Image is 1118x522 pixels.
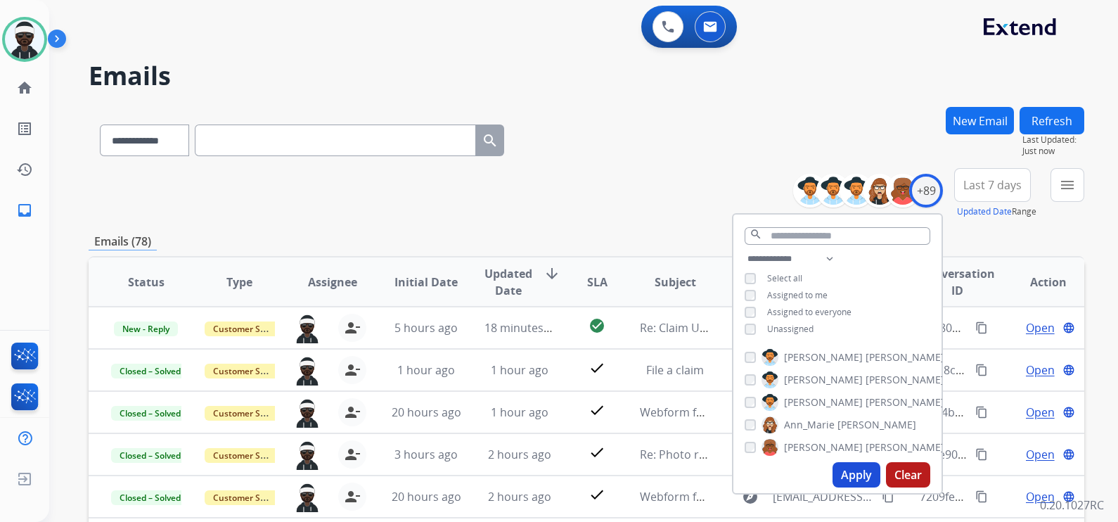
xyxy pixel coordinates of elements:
span: Customer Support [205,406,296,421]
button: Clear [886,462,930,488]
button: Updated Date [957,206,1012,217]
span: 1 hour ago [491,362,548,378]
span: Closed – Solved [111,448,189,463]
span: Customer Support [205,490,296,505]
mat-icon: language [1062,406,1075,419]
mat-icon: check [589,359,605,376]
span: 1 hour ago [491,405,548,420]
mat-icon: content_copy [975,322,988,334]
span: [PERSON_NAME] [784,395,863,409]
span: Assignee [308,274,357,291]
button: New Email [946,107,1014,134]
mat-icon: person_remove [344,446,361,463]
mat-icon: history [16,161,33,178]
span: 3 hours ago [394,447,458,462]
span: 5 hours ago [394,320,458,336]
span: [PERSON_NAME] [866,350,944,364]
mat-icon: content_copy [882,490,894,503]
p: 0.20.1027RC [1040,497,1104,514]
span: Open [1026,446,1055,463]
mat-icon: language [1062,364,1075,376]
mat-icon: check [589,444,605,461]
span: Webform from [EMAIL_ADDRESS][DOMAIN_NAME] on [DATE] [640,489,958,504]
mat-icon: content_copy [975,406,988,419]
span: Last 7 days [963,182,1022,188]
mat-icon: person_remove [344,319,361,336]
span: Unassigned [767,323,814,335]
mat-icon: search [482,132,499,149]
span: 2 hours ago [488,447,551,462]
span: Customer Support [205,364,296,378]
span: [PERSON_NAME] [866,440,944,454]
mat-icon: language [1062,322,1075,334]
mat-icon: explore [742,488,759,505]
span: Ann_Marie [784,418,835,432]
mat-icon: check_circle [589,317,605,334]
mat-icon: arrow_downward [544,265,560,282]
mat-icon: content_copy [975,448,988,461]
img: agent-avatar [293,398,321,428]
span: [EMAIL_ADDRESS][DOMAIN_NAME] [773,488,875,505]
mat-icon: search [750,228,762,241]
img: avatar [5,20,44,59]
span: [PERSON_NAME] [784,350,863,364]
img: agent-avatar [293,440,321,470]
span: Type [226,274,252,291]
span: Open [1026,404,1055,421]
span: File a claim [646,362,704,378]
mat-icon: inbox [16,202,33,219]
span: Select all [767,272,802,284]
span: Customer Support [205,448,296,463]
span: Open [1026,488,1055,505]
span: Webform from [EMAIL_ADDRESS][DOMAIN_NAME] on [DATE] [640,405,958,420]
span: Subject [655,274,696,291]
span: Re: Photo request [640,447,735,462]
mat-icon: language [1062,448,1075,461]
mat-icon: home [16,79,33,96]
span: Last Updated: [1022,134,1084,146]
span: SLA [587,274,608,291]
span: Conversation ID [920,265,995,299]
div: +89 [909,174,943,208]
span: Range [957,205,1036,217]
span: Assigned to everyone [767,306,852,318]
span: 2 hours ago [488,489,551,504]
span: Re: Claim Update [640,320,731,336]
mat-icon: check [589,486,605,503]
mat-icon: check [589,402,605,419]
span: Open [1026,319,1055,336]
mat-icon: content_copy [975,490,988,503]
img: agent-avatar [293,483,321,512]
span: 20 hours ago [392,489,461,504]
span: [PERSON_NAME] [837,418,916,432]
span: [PERSON_NAME] [784,373,863,387]
span: New - Reply [114,322,178,336]
span: Status [128,274,165,291]
button: Last 7 days [954,168,1031,202]
span: Customer Support [205,322,296,336]
button: Refresh [1020,107,1084,134]
span: [PERSON_NAME] [784,440,863,454]
button: Apply [833,462,880,488]
span: 1 hour ago [397,362,455,378]
span: Just now [1022,146,1084,157]
span: Closed – Solved [111,490,189,505]
h2: Emails [89,62,1084,90]
span: Assigned to me [767,289,828,301]
span: [PERSON_NAME] [866,373,944,387]
mat-icon: list_alt [16,120,33,137]
span: Closed – Solved [111,406,189,421]
span: Open [1026,362,1055,378]
mat-icon: person_remove [344,404,361,421]
span: Updated Date [484,265,532,299]
img: agent-avatar [293,356,321,386]
span: Closed – Solved [111,364,189,378]
th: Action [991,257,1084,307]
mat-icon: person_remove [344,488,361,505]
mat-icon: menu [1059,177,1076,193]
img: agent-avatar [293,314,321,343]
span: [PERSON_NAME] [866,395,944,409]
mat-icon: language [1062,490,1075,503]
span: 20 hours ago [392,405,461,420]
mat-icon: content_copy [975,364,988,376]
